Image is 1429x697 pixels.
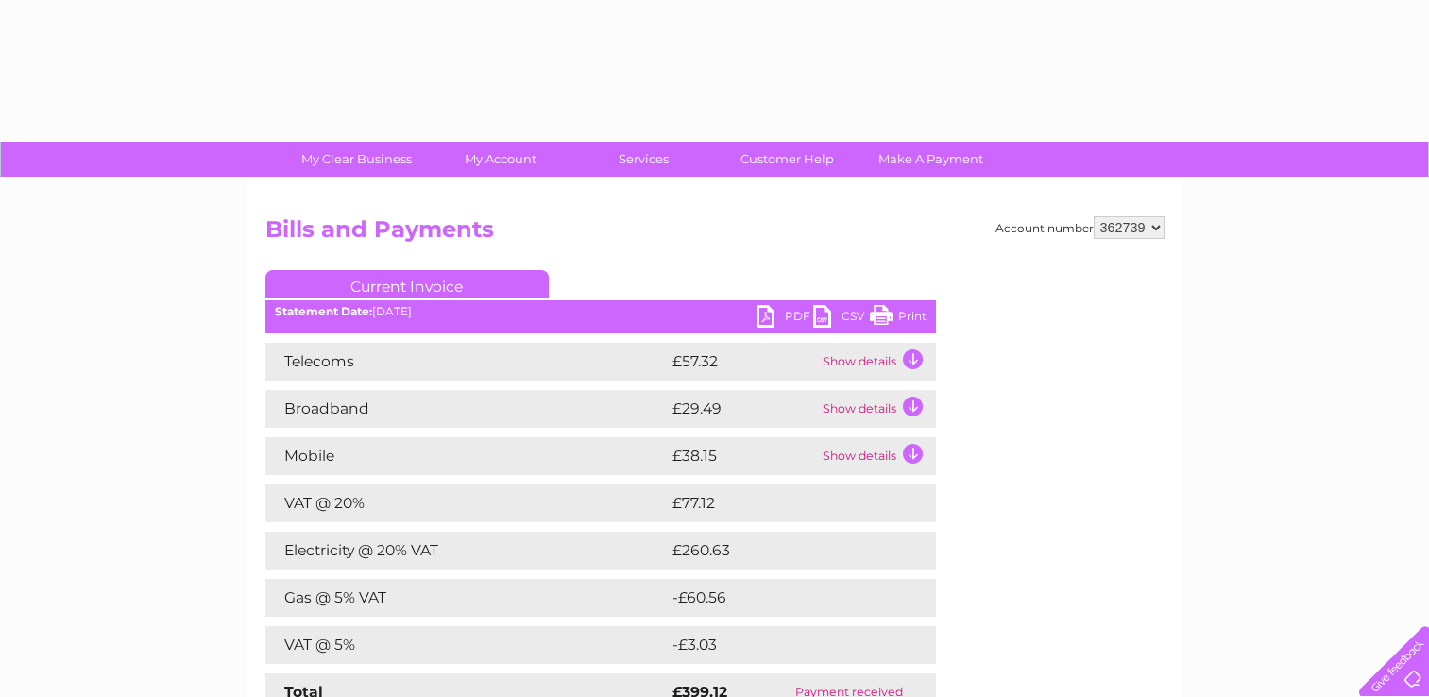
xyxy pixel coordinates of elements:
a: Make A Payment [853,142,1009,177]
td: £77.12 [668,484,894,522]
td: Mobile [265,437,668,475]
td: -£3.03 [668,626,896,664]
a: My Clear Business [279,142,434,177]
td: Show details [818,437,936,475]
a: Current Invoice [265,270,549,298]
td: Telecoms [265,343,668,381]
h2: Bills and Payments [265,216,1165,252]
a: Services [566,142,722,177]
a: Print [870,305,927,332]
a: My Account [422,142,578,177]
td: Show details [818,343,936,381]
td: £57.32 [668,343,818,381]
td: £260.63 [668,532,903,569]
b: Statement Date: [275,304,372,318]
a: CSV [813,305,870,332]
td: £29.49 [668,390,818,428]
div: [DATE] [265,305,936,318]
td: VAT @ 20% [265,484,668,522]
a: PDF [757,305,813,332]
a: Customer Help [709,142,865,177]
td: VAT @ 5% [265,626,668,664]
td: Broadband [265,390,668,428]
td: -£60.56 [668,579,901,617]
td: £38.15 [668,437,818,475]
td: Show details [818,390,936,428]
div: Account number [995,216,1165,239]
td: Gas @ 5% VAT [265,579,668,617]
td: Electricity @ 20% VAT [265,532,668,569]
